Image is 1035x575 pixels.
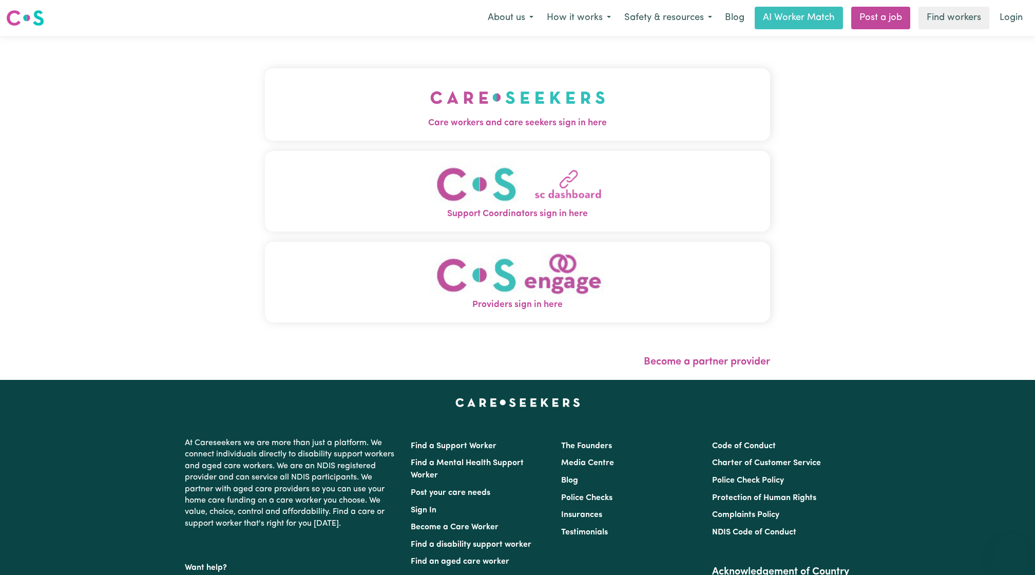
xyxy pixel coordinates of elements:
[455,398,580,407] a: Careseekers home page
[712,528,796,536] a: NDIS Code of Conduct
[918,7,989,29] a: Find workers
[540,7,618,29] button: How it works
[265,207,770,221] span: Support Coordinators sign in here
[185,558,398,573] p: Want help?
[712,494,816,502] a: Protection of Human Rights
[6,9,44,27] img: Careseekers logo
[411,541,531,549] a: Find a disability support worker
[265,298,770,312] span: Providers sign in here
[993,7,1029,29] a: Login
[265,241,770,322] button: Providers sign in here
[411,506,436,514] a: Sign In
[411,558,509,566] a: Find an aged care worker
[561,511,602,519] a: Insurances
[561,442,612,450] a: The Founders
[6,6,44,30] a: Careseekers logo
[265,117,770,130] span: Care workers and care seekers sign in here
[265,150,770,231] button: Support Coordinators sign in here
[644,357,770,367] a: Become a partner provider
[712,442,776,450] a: Code of Conduct
[185,433,398,533] p: At Careseekers we are more than just a platform. We connect individuals directly to disability su...
[719,7,751,29] a: Blog
[411,489,490,497] a: Post your care needs
[994,534,1027,567] iframe: Button to launch messaging window
[411,523,499,531] a: Become a Care Worker
[755,7,843,29] a: AI Worker Match
[481,7,540,29] button: About us
[411,459,524,480] a: Find a Mental Health Support Worker
[712,476,784,485] a: Police Check Policy
[561,459,614,467] a: Media Centre
[265,68,770,140] button: Care workers and care seekers sign in here
[712,459,821,467] a: Charter of Customer Service
[712,511,779,519] a: Complaints Policy
[561,528,608,536] a: Testimonials
[561,494,612,502] a: Police Checks
[561,476,578,485] a: Blog
[851,7,910,29] a: Post a job
[411,442,496,450] a: Find a Support Worker
[618,7,719,29] button: Safety & resources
